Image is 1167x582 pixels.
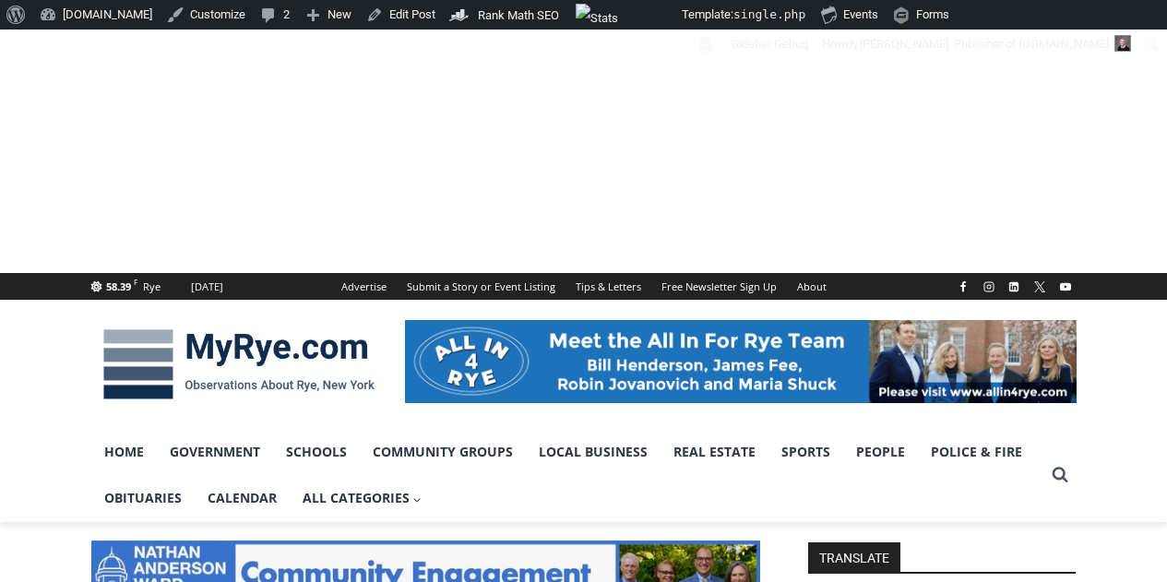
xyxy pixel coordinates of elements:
[787,273,837,300] a: About
[91,316,387,412] img: MyRye.com
[195,475,290,521] a: Calendar
[134,277,137,287] span: F
[478,8,559,22] span: Rank Math SEO
[526,429,661,475] a: Local Business
[91,429,157,475] a: Home
[733,7,805,21] span: single.php
[566,273,651,300] a: Tips & Letters
[952,276,974,298] a: Facebook
[157,429,273,475] a: Government
[978,276,1000,298] a: Instagram
[143,279,161,295] div: Rye
[360,429,526,475] a: Community Groups
[331,273,837,300] nav: Secondary Navigation
[397,273,566,300] a: Submit a Story or Event Listing
[91,475,195,521] a: Obituaries
[1054,276,1077,298] a: YouTube
[106,279,131,293] span: 58.39
[725,30,816,59] a: Turn on Custom Sidebars explain mode.
[576,4,679,26] img: Views over 48 hours. Click for more Jetpack Stats.
[768,429,843,475] a: Sports
[290,475,435,521] a: All Categories
[273,429,360,475] a: Schools
[860,37,1109,51] span: [PERSON_NAME], Publisher of [DOMAIN_NAME]
[1029,276,1051,298] a: X
[1003,276,1025,298] a: Linkedin
[651,273,787,300] a: Free Newsletter Sign Up
[331,273,397,300] a: Advertise
[816,30,1138,59] a: Howdy,
[808,542,900,572] strong: TRANSLATE
[661,429,768,475] a: Real Estate
[303,488,423,508] span: All Categories
[843,429,918,475] a: People
[405,320,1077,403] img: All in for Rye
[1043,458,1077,492] button: View Search Form
[91,429,1043,522] nav: Primary Navigation
[918,429,1035,475] a: Police & Fire
[191,279,223,295] div: [DATE]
